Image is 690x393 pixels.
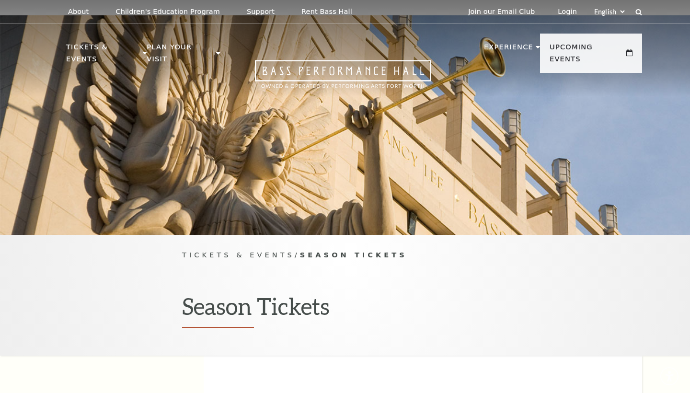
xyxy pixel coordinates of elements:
span: Season Tickets [300,251,407,259]
p: Upcoming Events [550,41,624,70]
span: Tickets & Events [182,251,295,259]
p: About [68,8,89,16]
p: / [182,249,508,261]
p: Support [247,8,275,16]
p: Children's Education Program [115,8,220,16]
p: Tickets & Events [66,41,140,70]
select: Select: [592,7,626,16]
p: Rent Bass Hall [301,8,352,16]
p: Plan Your Visit [147,41,214,70]
h1: Season Tickets [182,292,508,328]
p: Experience [484,41,533,58]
